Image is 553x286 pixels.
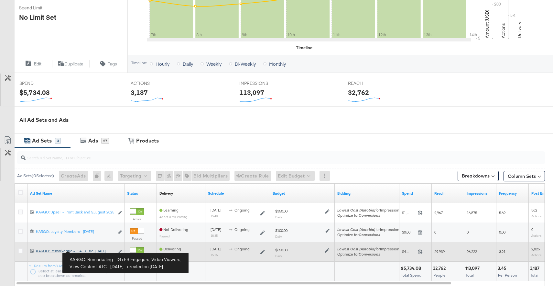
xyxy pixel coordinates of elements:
[498,273,517,278] span: Per Person
[516,22,522,38] text: Delivery
[402,210,415,215] span: $1,196.40
[159,208,179,212] span: Learning
[275,228,287,233] div: $100.00
[504,171,545,181] button: Column Sets
[296,45,312,51] div: Timeline
[239,80,288,86] span: IMPRESSIONS
[17,173,54,179] div: Ad Sets ( 0 Selected)
[36,210,114,216] a: KARGO: Upsell - Front Back and S...ugust 2025
[211,208,221,212] span: [DATE]
[55,138,61,144] div: 3
[234,246,250,251] span: ongoing
[499,191,526,196] a: The average number of times your ad was served to each person.
[337,213,401,218] div: Optimize for
[32,137,52,144] div: Ad Sets
[211,234,218,237] sub: 18:35
[434,210,443,215] span: 2,967
[64,61,83,67] span: Duplicate
[359,252,380,257] em: Conversions
[130,236,144,241] label: Paused
[434,230,436,235] span: 0
[211,253,218,257] sub: 15:16
[531,208,537,212] span: 362
[499,249,505,254] span: 3.21
[156,61,169,67] span: Hourly
[275,215,282,219] sub: Daily
[206,61,222,67] span: Weekly
[19,5,68,11] span: Spend Limit
[130,217,144,221] label: Active
[93,171,104,181] div: 0
[127,191,154,196] a: Shows the current state of your Ad Set.
[337,208,375,212] em: Lowest Cost (Autobid)
[402,191,429,196] a: The total amount spent to date.
[208,191,267,196] a: Shows when your Ad Set is scheduled to deliver.
[26,149,497,161] input: Search Ad Set Name, ID or Objective
[269,61,286,67] span: Monthly
[19,88,50,97] div: $5,734.08
[484,10,490,38] text: Amount (USD)
[275,209,287,214] div: $350.00
[239,88,264,97] div: 113,097
[402,249,415,254] span: $4,537.68
[337,252,401,257] div: Optimize for
[458,171,499,181] button: Breakdowns
[36,210,114,215] div: KARGO: Upsell - Front Back and S...ugust 2025
[90,60,127,68] button: Tags
[359,232,380,237] em: Conversions
[211,227,221,232] span: [DATE]
[348,80,396,86] span: REACH
[348,88,369,97] div: 32,762
[275,247,287,253] div: $650.00
[465,265,482,271] div: 113,097
[433,265,448,271] div: 32,762
[499,210,505,215] span: 5.69
[136,137,159,144] div: Products
[530,273,538,278] span: Total
[235,61,256,67] span: Bi-Weekly
[36,229,114,236] a: KARGO: Loyalty Members - [DATE]
[531,253,542,257] sub: Actions
[500,23,506,38] text: Actions
[467,249,477,254] span: 96,222
[401,265,423,271] div: $5,734.08
[30,191,122,196] a: Your Ad Set name.
[34,61,41,67] span: Edit
[275,254,282,258] sub: Daily
[36,248,114,254] div: KARGO: Remarketing - IG+FB Eng...[DATE]
[130,256,144,260] label: Active
[14,60,52,68] button: Edit
[159,246,181,251] span: Delivering
[211,214,218,218] sub: 15:48
[467,210,477,215] span: 16,875
[36,248,114,255] a: KARGO: Remarketing - IG+FB Eng...[DATE]
[234,208,250,212] span: ongoing
[273,191,332,196] a: Shows the current budget of Ad Set.
[531,227,533,232] span: 0
[159,234,170,238] sub: Paused
[183,61,193,67] span: Daily
[337,246,401,251] span: for Impressions
[337,227,401,232] span: for Impressions
[402,230,415,235] span: $0.00
[131,88,148,97] div: 3,187
[530,265,541,271] div: 3,187
[434,191,461,196] a: The number of people your ad was served to.
[467,230,469,235] span: 0
[101,138,109,144] div: 27
[52,60,90,68] button: Duplicate
[234,227,250,232] span: ongoing
[498,265,508,271] div: 3.45
[19,80,68,86] span: SPEND
[159,215,188,219] sub: Ad set is still learning.
[159,227,188,232] span: Not Delivering
[108,61,117,67] span: Tags
[131,61,147,65] div: Timeline:
[19,116,553,124] div: All Ad Sets and Ads
[211,246,221,251] span: [DATE]
[275,235,282,238] sub: Daily
[359,213,380,218] em: Conversions
[337,246,375,251] em: Lowest Cost (Autobid)
[19,13,56,22] div: No Limit Set
[131,80,179,86] span: ACTIONS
